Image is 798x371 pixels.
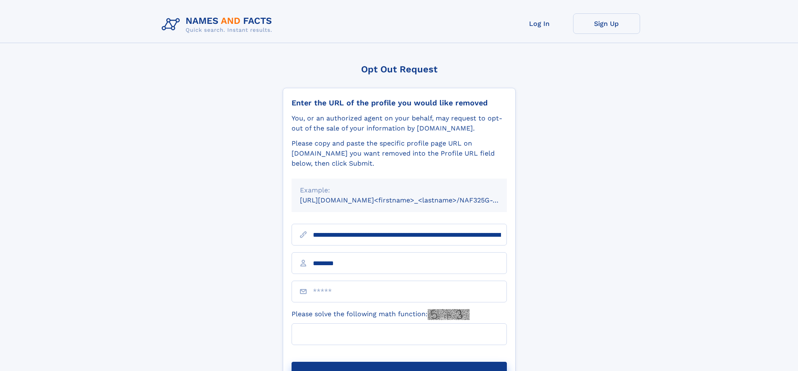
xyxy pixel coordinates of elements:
a: Sign Up [573,13,640,34]
div: Enter the URL of the profile you would like removed [292,98,507,107]
div: Please copy and paste the specific profile page URL on [DOMAIN_NAME] you want removed into the Pr... [292,138,507,169]
a: Log In [506,13,573,34]
div: Example: [300,185,498,195]
small: [URL][DOMAIN_NAME]<firstname>_<lastname>/NAF325G-xxxxxxxx [300,196,523,204]
div: You, or an authorized agent on your behalf, may request to opt-out of the sale of your informatio... [292,113,507,133]
div: Opt Out Request [283,64,516,74]
label: Please solve the following math function: [292,309,470,320]
img: Logo Names and Facts [158,13,279,36]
